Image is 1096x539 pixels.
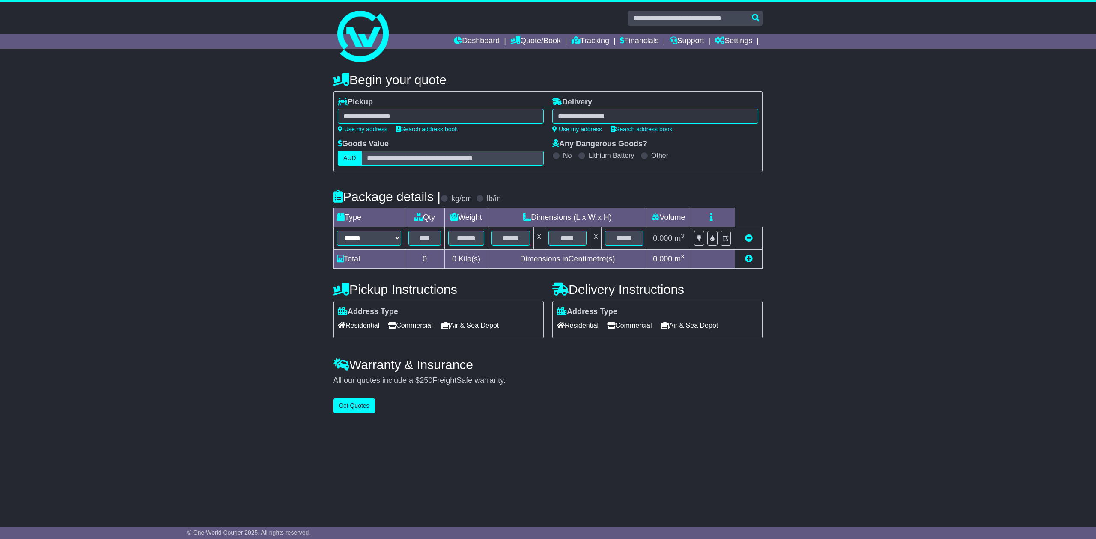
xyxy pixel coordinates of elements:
a: Search address book [396,126,458,133]
a: Dashboard [454,34,500,49]
sup: 3 [681,233,684,239]
sup: 3 [681,253,684,260]
a: Use my address [552,126,602,133]
a: Support [670,34,704,49]
button: Get Quotes [333,398,375,413]
label: Lithium Battery [589,151,634,160]
h4: Delivery Instructions [552,282,763,296]
label: Goods Value [338,139,389,149]
span: 0.000 [653,255,672,263]
span: m [674,234,684,243]
span: © One World Courier 2025. All rights reserved. [187,529,311,536]
td: Kilo(s) [445,250,488,269]
span: 0 [452,255,456,263]
h4: Warranty & Insurance [333,358,763,372]
div: All our quotes include a $ FreightSafe warranty. [333,376,763,385]
td: Volume [647,208,690,227]
label: AUD [338,151,362,166]
span: Residential [338,319,379,332]
td: Total [334,250,405,269]
label: Other [651,151,668,160]
span: Residential [557,319,599,332]
label: Delivery [552,98,592,107]
a: Quote/Book [510,34,561,49]
span: Commercial [607,319,652,332]
a: Financials [620,34,659,49]
td: x [533,227,545,250]
td: 0 [405,250,445,269]
a: Use my address [338,126,387,133]
label: kg/cm [451,194,472,204]
td: x [590,227,602,250]
h4: Pickup Instructions [333,282,544,296]
a: Tracking [572,34,609,49]
span: Air & Sea Depot [661,319,718,332]
td: Dimensions in Centimetre(s) [488,250,647,269]
label: Any Dangerous Goods? [552,139,647,149]
h4: Package details | [333,190,441,204]
label: Address Type [338,307,398,317]
span: 0.000 [653,234,672,243]
span: m [674,255,684,263]
label: lb/in [487,194,501,204]
span: Commercial [388,319,432,332]
h4: Begin your quote [333,73,763,87]
a: Search address book [611,126,672,133]
label: Pickup [338,98,373,107]
td: Type [334,208,405,227]
label: No [563,151,572,160]
span: 250 [420,376,432,385]
td: Qty [405,208,445,227]
label: Address Type [557,307,617,317]
a: Settings [715,34,752,49]
span: Air & Sea Depot [441,319,499,332]
td: Weight [445,208,488,227]
td: Dimensions (L x W x H) [488,208,647,227]
a: Remove this item [745,234,753,243]
a: Add new item [745,255,753,263]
